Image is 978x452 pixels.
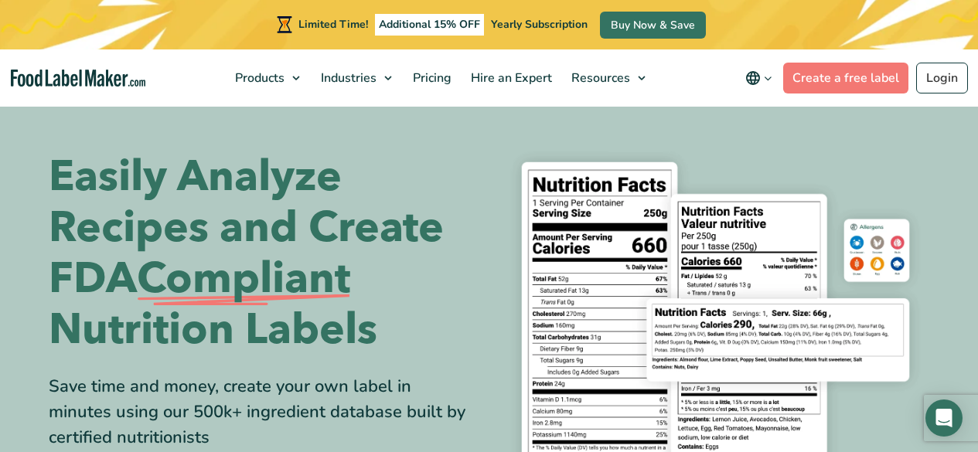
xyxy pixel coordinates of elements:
[466,70,554,87] span: Hire an Expert
[49,374,478,450] div: Save time and money, create your own label in minutes using our 500k+ ingredient database built b...
[312,49,400,107] a: Industries
[298,17,368,32] span: Limited Time!
[916,63,968,93] a: Login
[462,49,558,107] a: Hire an Expert
[491,17,588,32] span: Yearly Subscription
[404,49,458,107] a: Pricing
[408,70,453,87] span: Pricing
[600,12,706,39] a: Buy Now & Save
[375,14,484,36] span: Additional 15% OFF
[49,151,478,355] h1: Easily Analyze Recipes and Create FDA Nutrition Labels
[783,63,908,93] a: Create a free label
[137,253,350,304] span: Compliant
[226,49,308,107] a: Products
[562,49,653,107] a: Resources
[567,70,632,87] span: Resources
[230,70,286,87] span: Products
[316,70,378,87] span: Industries
[925,399,963,437] div: Open Intercom Messenger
